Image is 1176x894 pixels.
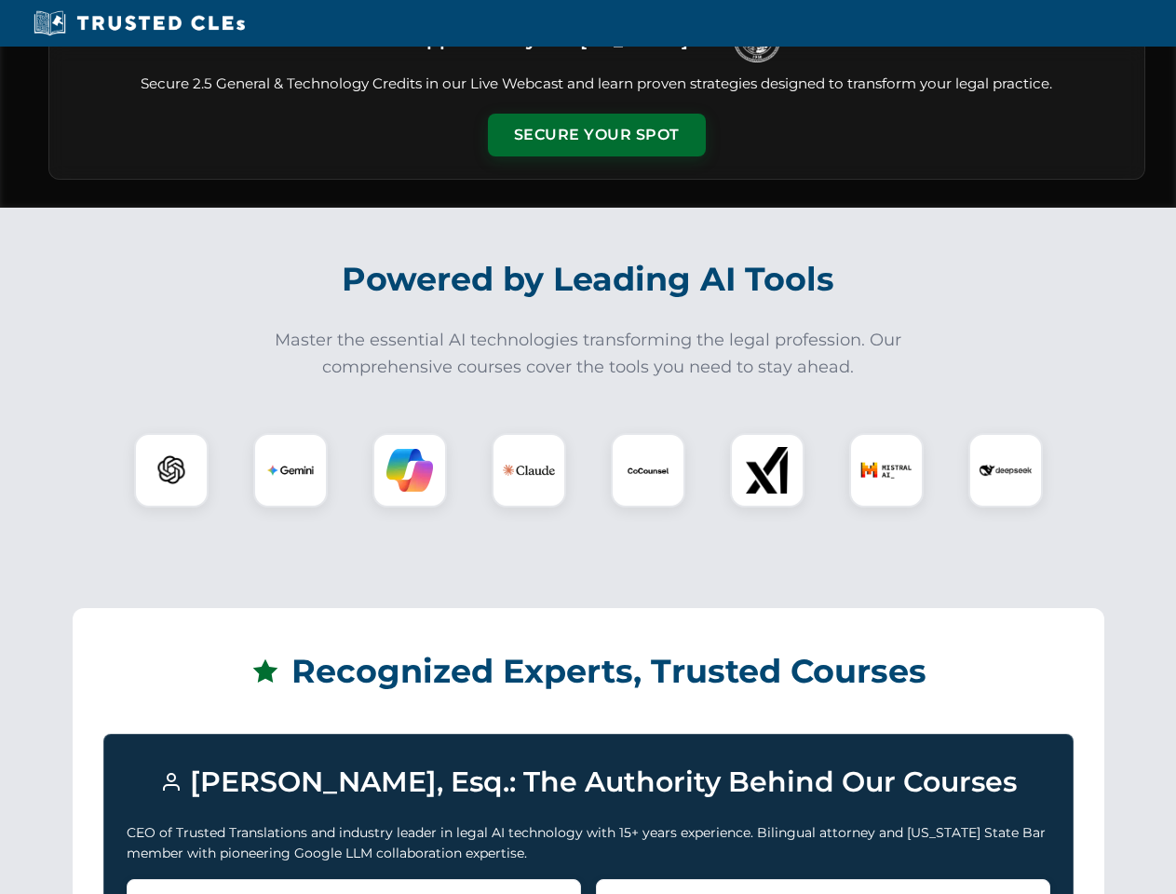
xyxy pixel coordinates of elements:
[127,757,1050,807] h3: [PERSON_NAME], Esq.: The Authority Behind Our Courses
[625,447,671,494] img: CoCounsel Logo
[253,433,328,508] div: Gemini
[103,639,1074,704] h2: Recognized Experts, Trusted Courses
[372,433,447,508] div: Copilot
[28,9,250,37] img: Trusted CLEs
[611,433,685,508] div: CoCounsel
[73,247,1104,312] h2: Powered by Leading AI Tools
[127,822,1050,864] p: CEO of Trusted Translations and industry leader in legal AI technology with 15+ years experience....
[730,433,804,508] div: xAI
[488,114,706,156] button: Secure Your Spot
[503,444,555,496] img: Claude Logo
[744,447,791,494] img: xAI Logo
[980,444,1032,496] img: DeepSeek Logo
[492,433,566,508] div: Claude
[134,433,209,508] div: ChatGPT
[72,74,1122,95] p: Secure 2.5 General & Technology Credits in our Live Webcast and learn proven strategies designed ...
[860,444,912,496] img: Mistral AI Logo
[386,447,433,494] img: Copilot Logo
[849,433,924,508] div: Mistral AI
[144,443,198,497] img: ChatGPT Logo
[263,327,914,381] p: Master the essential AI technologies transforming the legal profession. Our comprehensive courses...
[267,447,314,494] img: Gemini Logo
[968,433,1043,508] div: DeepSeek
